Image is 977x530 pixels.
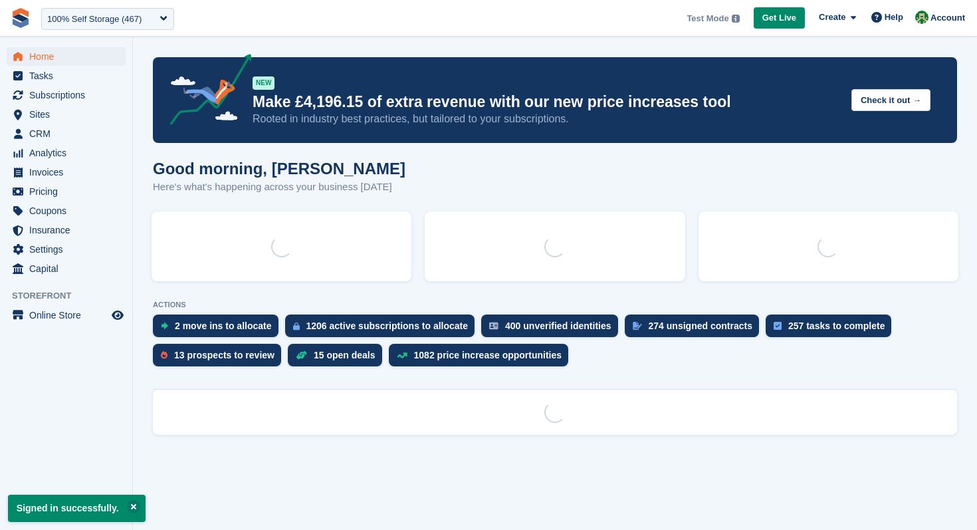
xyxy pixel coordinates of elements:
img: contract_signature_icon-13c848040528278c33f63329250d36e43548de30e8caae1d1a13099fd9432cc5.svg [633,322,642,330]
span: Insurance [29,221,109,239]
a: menu [7,105,126,124]
img: move_ins_to_allocate_icon-fdf77a2bb77ea45bf5b3d319d69a93e2d87916cf1d5bf7949dd705db3b84f3ca.svg [161,322,168,330]
a: menu [7,163,126,182]
span: Analytics [29,144,109,162]
img: icon-info-grey-7440780725fd019a000dd9b08b2336e03edf1995a4989e88bcd33f0948082b44.svg [732,15,740,23]
div: 13 prospects to review [174,350,274,360]
h1: Good morning, [PERSON_NAME] [153,160,405,178]
p: ACTIONS [153,301,957,309]
span: Tasks [29,66,109,85]
div: 15 open deals [314,350,376,360]
span: Create [819,11,845,24]
button: Check it out → [851,89,930,111]
img: verify_identity-adf6edd0f0f0b5bbfe63781bf79b02c33cf7c696d77639b501bdc392416b5a36.svg [489,322,498,330]
a: menu [7,124,126,143]
img: deal-1b604bf984904fb50ccaf53a9ad4b4a5d6e5aea283cecdc64d6e3604feb123c2.svg [296,350,307,360]
a: 2 move ins to allocate [153,315,285,344]
a: menu [7,240,126,259]
div: 257 tasks to complete [788,321,885,331]
p: Rooted in industry best practices, but tailored to your subscriptions. [253,112,841,126]
div: 1082 price increase opportunities [414,350,562,360]
p: Here's what's happening across your business [DATE] [153,180,405,195]
img: price_increase_opportunities-93ffe204e8149a01c8c9dc8f82e8f89637d9d84a8eef4429ea346261dce0b2c0.svg [397,352,407,358]
span: Capital [29,259,109,278]
div: 400 unverified identities [505,321,611,331]
span: Sites [29,105,109,124]
img: active_subscription_to_allocate_icon-d502201f5373d7db506a760aba3b589e785aa758c864c3986d89f69b8ff3... [293,322,300,331]
img: Mark Dawson [915,11,928,24]
a: 274 unsigned contracts [625,315,766,344]
span: Settings [29,240,109,259]
span: Get Live [762,11,796,25]
a: 1206 active subscriptions to allocate [285,315,482,344]
a: 1082 price increase opportunities [389,344,576,373]
div: NEW [253,76,274,90]
a: menu [7,182,126,201]
span: Invoices [29,163,109,182]
a: Get Live [754,7,805,29]
p: Signed in successfully. [8,495,146,522]
div: 1206 active subscriptions to allocate [306,321,469,331]
a: menu [7,144,126,162]
span: Test Mode [687,12,728,25]
a: 400 unverified identities [481,315,625,344]
img: task-75834270c22a3079a89374b754ae025e5fb1db73e45f91037f5363f120a921f8.svg [774,322,782,330]
span: Home [29,47,109,66]
span: Help [885,11,903,24]
img: stora-icon-8386f47178a22dfd0bd8f6a31ec36ba5ce8667c1dd55bd0f319d3a0aa187defe.svg [11,8,31,28]
div: 2 move ins to allocate [175,321,272,331]
p: Make £4,196.15 of extra revenue with our new price increases tool [253,92,841,112]
a: menu [7,86,126,104]
a: menu [7,201,126,220]
a: Preview store [110,307,126,323]
a: menu [7,221,126,239]
img: prospect-51fa495bee0391a8d652442698ab0144808aea92771e9ea1ae160a38d050c398.svg [161,351,167,359]
a: menu [7,66,126,85]
a: menu [7,306,126,325]
a: menu [7,259,126,278]
span: Subscriptions [29,86,109,104]
span: Storefront [12,289,132,303]
a: 257 tasks to complete [766,315,899,344]
span: CRM [29,124,109,143]
a: 13 prospects to review [153,344,288,373]
span: Pricing [29,182,109,201]
span: Online Store [29,306,109,325]
a: menu [7,47,126,66]
div: 274 unsigned contracts [649,321,752,331]
div: 100% Self Storage (467) [47,13,142,26]
span: Coupons [29,201,109,220]
img: price-adjustments-announcement-icon-8257ccfd72463d97f412b2fc003d46551f7dbcb40ab6d574587a9cd5c0d94... [159,54,252,130]
a: 15 open deals [288,344,389,373]
span: Account [930,11,965,25]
